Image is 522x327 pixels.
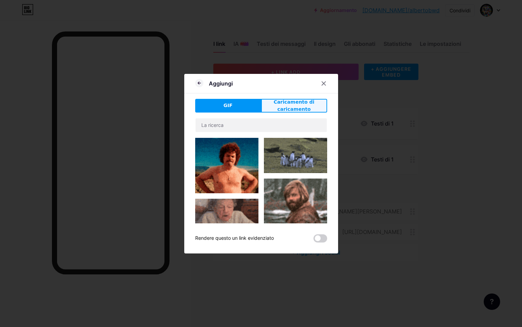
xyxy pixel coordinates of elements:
[195,234,274,243] div: Rendere questo un link evidenziato
[261,99,327,113] button: Caricamento di caricamento
[264,138,327,173] img: Testi di Gihpy
[195,138,258,194] img: Testi di Gihpy
[195,199,258,257] img: Testi di Gihpy
[264,179,327,245] img: Testi di Gihpy
[196,118,327,132] input: La ricerca
[209,79,233,88] div: Aggiungi
[224,102,232,109] span: GIF
[262,99,326,113] span: Caricamento di caricamento
[195,99,261,113] button: GIF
